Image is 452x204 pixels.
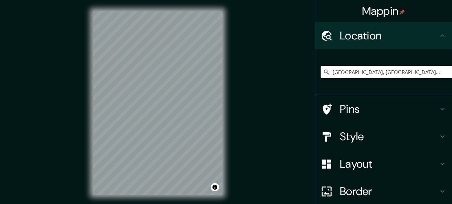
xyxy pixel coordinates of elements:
h4: Layout [340,157,438,171]
div: Layout [315,150,452,178]
img: pin-icon.png [400,9,405,15]
div: Location [315,22,452,49]
h4: Mappin [362,4,405,18]
h4: Location [340,29,438,43]
h4: Pins [340,102,438,116]
h4: Border [340,184,438,198]
div: Style [315,123,452,150]
canvas: Map [93,11,222,195]
div: Pins [315,95,452,123]
input: Pick your city or area [321,66,452,78]
h4: Style [340,130,438,143]
button: Toggle attribution [211,183,219,191]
